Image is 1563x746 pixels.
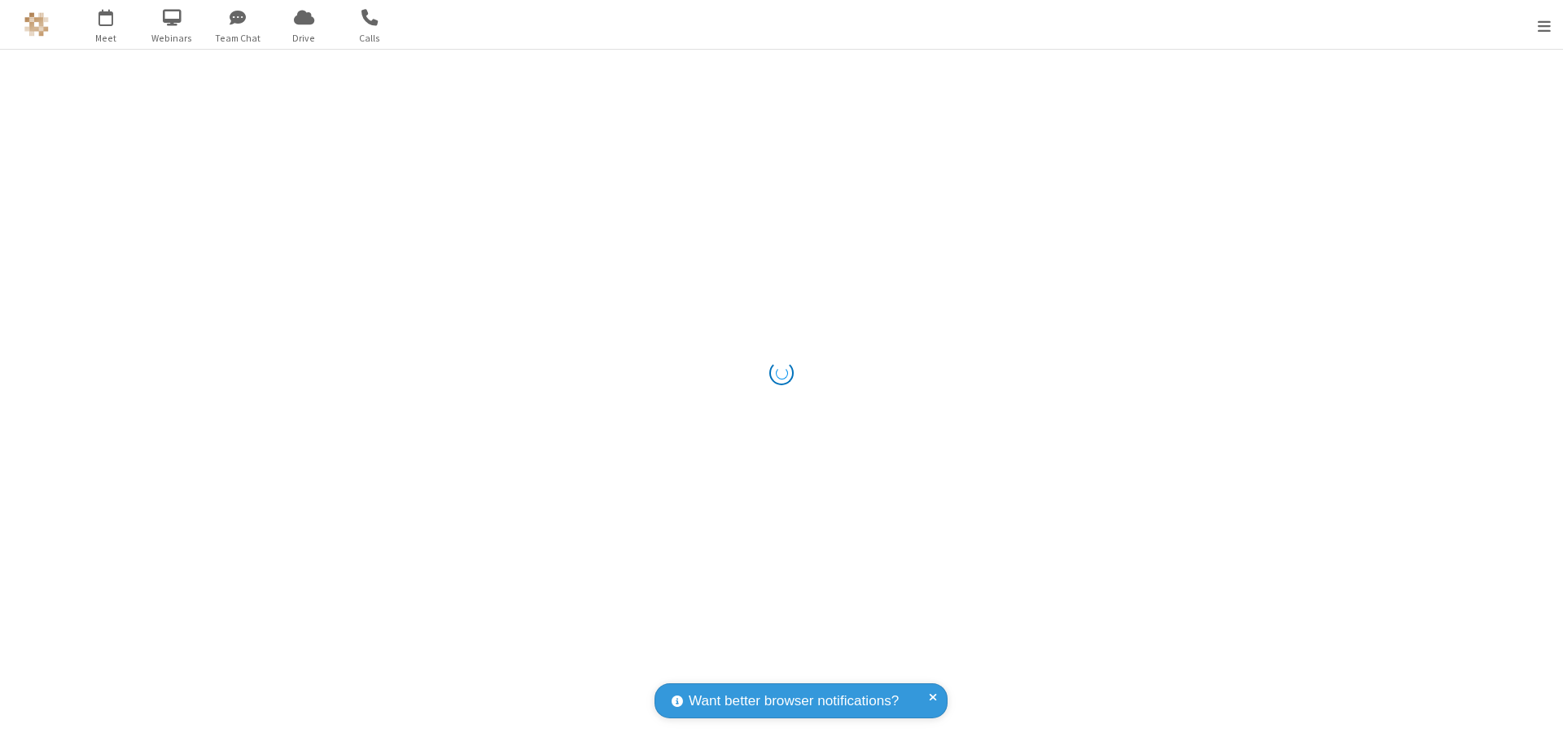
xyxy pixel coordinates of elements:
[142,31,203,46] span: Webinars
[208,31,269,46] span: Team Chat
[689,691,899,712] span: Want better browser notifications?
[24,12,49,37] img: QA Selenium DO NOT DELETE OR CHANGE
[76,31,137,46] span: Meet
[339,31,401,46] span: Calls
[274,31,335,46] span: Drive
